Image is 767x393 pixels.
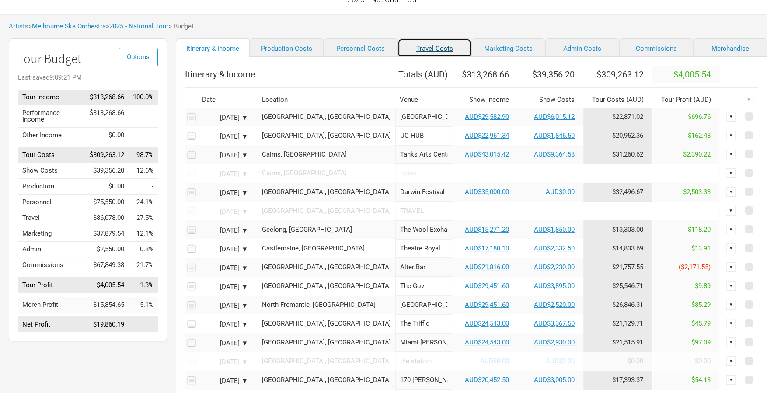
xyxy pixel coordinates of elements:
a: AUD$0.00 [546,357,575,365]
input: UC HUB [395,126,452,145]
a: AUD$15,271.20 [465,226,509,233]
div: ▼ [726,168,736,178]
a: AUD$43,015.42 [465,150,509,158]
a: Itinerary & Income [176,38,250,57]
a: AUD$2,520.00 [534,301,575,309]
a: AUD$17,180.10 [465,244,509,252]
span: $696.76 [688,113,711,121]
div: ▼ [726,319,736,328]
div: ▼ [726,337,736,347]
a: Melbourne Ska Orchestra [32,22,106,30]
a: AUD$0.00 [480,357,509,365]
th: Date [198,92,255,108]
h1: Tour Budget [18,52,158,66]
td: Other Income [18,127,85,143]
div: Last saved 9:09:21 PM [18,74,158,81]
td: $309,263.12 [85,147,129,163]
span: $54.13 [691,376,711,384]
a: Admin Costs [545,38,619,57]
td: Tour Cost allocation from Production, Personnel, Travel, Marketing, Admin & Commissions [583,296,652,314]
td: Admin [18,242,85,257]
a: 2025 - National Tour [109,22,168,30]
a: AUD$2,230.00 [534,263,575,271]
div: [DATE] ▼ [200,190,248,196]
a: AUD$3,895.00 [534,282,575,290]
div: ▼ [726,206,736,216]
td: Tour Cost allocation from Production, Personnel, Travel, Marketing, Admin & Commissions [583,239,652,258]
td: Tour Cost allocation from Production, Personnel, Travel, Marketing, Admin & Commissions [583,145,652,164]
input: Miami Marketta [395,333,452,352]
div: [DATE] ▼ [200,321,248,328]
input: 170 Russel [395,371,452,390]
td: Merch Profit as % of Tour Income [129,297,158,313]
td: Show Costs [18,163,85,179]
input: TRAVEL [395,202,720,220]
td: Tour Cost allocation from Production, Personnel, Travel, Marketing, Admin & Commissions [583,371,652,390]
td: $86,078.00 [85,210,129,226]
a: Marketing Costs [471,38,545,57]
div: [DATE] ▼ [200,265,248,271]
span: $118.20 [688,226,711,233]
a: AUD$29,582.90 [465,113,509,121]
td: $15,854.65 [85,297,129,313]
span: > [106,23,168,30]
div: [DATE] ▼ [200,359,248,365]
div: ▼ [744,95,753,104]
td: $0.00 [85,179,129,195]
td: Net Profit as % of Tour Income [129,317,158,333]
div: [DATE] ▼ [200,227,248,234]
td: Tour Cost allocation from Production, Personnel, Travel, Marketing, Admin & Commissions [583,126,652,145]
td: Tour Cost allocation from Production, Personnel, Travel, Marketing, Admin & Commissions [583,333,652,352]
a: AUD$2,332.50 [534,244,575,252]
span: $4,005.54 [673,69,711,80]
div: North Fremantle, Australia [262,302,391,308]
div: [DATE] ▼ [200,133,248,140]
th: $309,263.12 [583,66,652,83]
div: [DATE] ▼ [200,340,248,347]
span: $13.91 [691,244,711,252]
input: Liberty Hall [395,108,452,126]
div: ▼ [726,187,736,197]
div: Cairns, Australia [262,170,391,177]
th: Show Income [452,92,518,108]
a: Travel Costs [397,38,471,57]
span: $9.89 [695,282,711,290]
a: AUD$3,005.00 [534,376,575,384]
td: Tour Cost allocation from Production, Personnel, Travel, Marketing, Admin & Commissions [583,108,652,126]
td: Marketing as % of Tour Income [129,226,158,242]
div: [DATE] ▼ [200,152,248,159]
a: AUD$24,543.00 [465,338,509,346]
div: ▼ [726,225,736,234]
a: Commissions [619,38,693,57]
td: Commissions as % of Tour Income [129,257,158,273]
div: [DATE] ▼ [200,171,248,177]
div: Adelaide, Australia [262,283,391,289]
div: Sydney, Australia [262,114,391,120]
span: Options [127,53,150,61]
div: Canberra, Australia [262,132,391,139]
td: Merch Profit [18,297,85,313]
a: AUD$35,000.00 [465,188,509,196]
td: Show Costs as % of Tour Income [129,163,158,179]
td: Tour Cost allocation from Production, Personnel, Travel, Marketing, Admin & Commissions [583,183,652,202]
th: $39,356.20 [518,66,583,83]
th: $313,268.66 [452,66,518,83]
td: Tour Costs as % of Tour Income [129,147,158,163]
div: Gold Coast, Australia [262,339,391,346]
td: Tour Income [18,90,85,105]
div: [DATE] ▼ [200,284,248,290]
a: AUD$29,451.60 [465,282,509,290]
td: $75,550.00 [85,195,129,210]
input: the station [395,352,452,371]
td: Tour Costs [18,147,85,163]
input: Alter Bar [395,258,452,277]
span: > [28,23,106,30]
a: AUD$1,850.00 [534,226,575,233]
span: > Budget [168,23,194,30]
div: [DATE] ▼ [200,115,248,121]
th: Tour Costs ( AUD ) [583,92,652,108]
span: $0.00 [695,357,711,365]
a: AUD$20,452.50 [465,376,509,384]
span: $2,390.22 [683,150,711,158]
td: Admin as % of Tour Income [129,242,158,257]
